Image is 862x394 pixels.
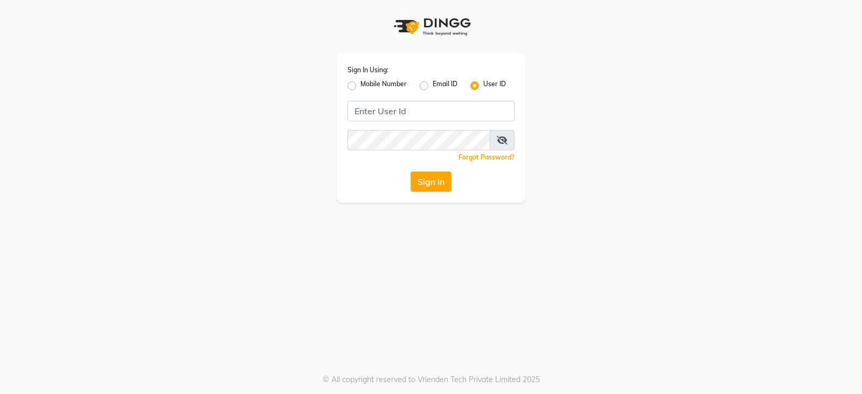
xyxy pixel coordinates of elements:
[458,153,515,161] a: Forgot Password?
[483,79,506,92] label: User ID
[347,65,388,75] label: Sign In Using:
[388,11,474,43] img: logo1.svg
[347,101,515,121] input: Username
[360,79,407,92] label: Mobile Number
[411,171,451,192] button: Sign In
[433,79,457,92] label: Email ID
[347,130,490,150] input: Username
